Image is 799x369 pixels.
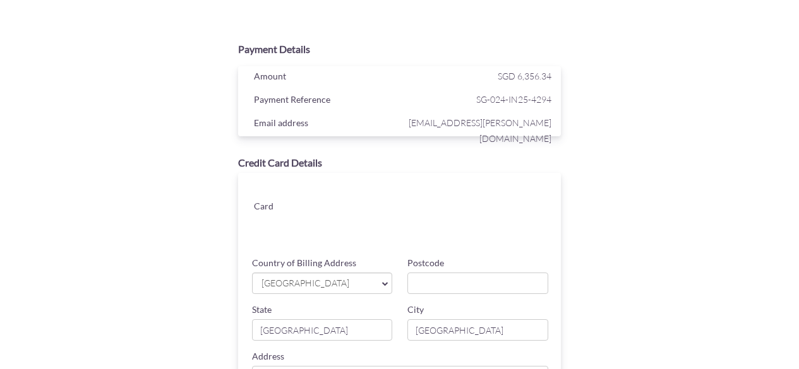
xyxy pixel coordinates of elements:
div: Amount [244,68,403,87]
label: Postcode [407,257,444,269]
label: Country of Billing Address [252,257,356,269]
iframe: Secure card security code input frame [442,213,550,236]
div: Credit Card Details [238,156,562,170]
div: Payment Reference [244,91,403,110]
span: [GEOGRAPHIC_DATA] [260,277,372,290]
label: Address [252,350,284,363]
a: [GEOGRAPHIC_DATA] [252,272,393,294]
label: State [252,303,272,316]
div: Payment Details [238,42,562,57]
span: SG-024-IN25-4294 [402,91,551,107]
div: Email address [244,115,403,134]
label: City [407,303,424,316]
span: [EMAIL_ADDRESS][PERSON_NAME][DOMAIN_NAME] [402,115,551,146]
div: Card [244,198,323,217]
span: SGD 6,356.34 [498,71,551,81]
iframe: Secure card expiration date input frame [333,213,440,236]
iframe: Secure card number input frame [333,185,550,208]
